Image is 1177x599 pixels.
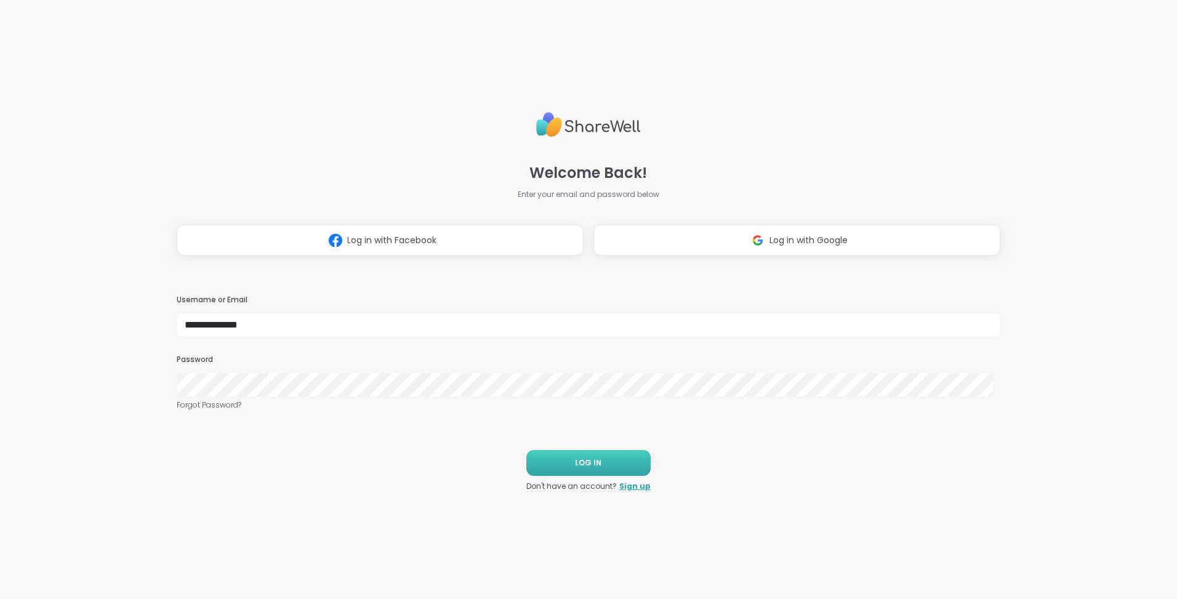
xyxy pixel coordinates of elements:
[575,457,601,468] span: LOG IN
[177,225,584,255] button: Log in with Facebook
[347,234,436,247] span: Log in with Facebook
[746,229,769,252] img: ShareWell Logomark
[619,481,651,492] a: Sign up
[536,107,641,142] img: ShareWell Logo
[324,229,347,252] img: ShareWell Logomark
[518,189,659,200] span: Enter your email and password below
[526,450,651,476] button: LOG IN
[177,400,1000,411] a: Forgot Password?
[593,225,1000,255] button: Log in with Google
[526,481,617,492] span: Don't have an account?
[177,295,1000,305] h3: Username or Email
[177,355,1000,365] h3: Password
[529,162,647,184] span: Welcome Back!
[769,234,848,247] span: Log in with Google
